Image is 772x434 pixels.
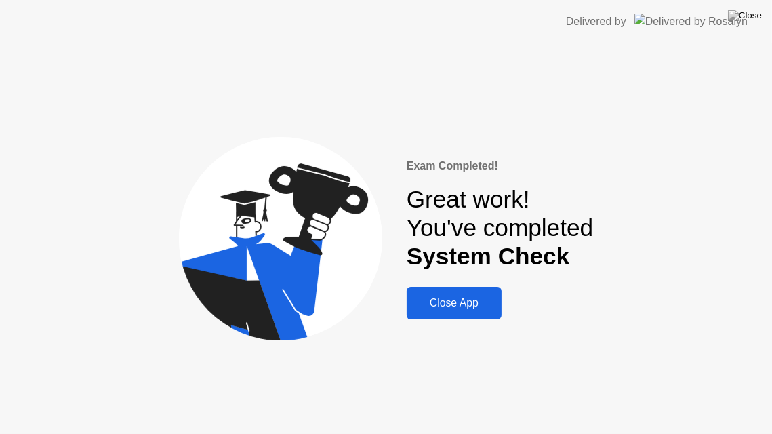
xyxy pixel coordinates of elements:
[566,14,626,30] div: Delivered by
[407,287,502,319] button: Close App
[634,14,748,29] img: Delivered by Rosalyn
[407,243,570,269] b: System Check
[411,297,497,309] div: Close App
[728,10,762,21] img: Close
[407,185,593,271] div: Great work! You've completed
[407,158,593,174] div: Exam Completed!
